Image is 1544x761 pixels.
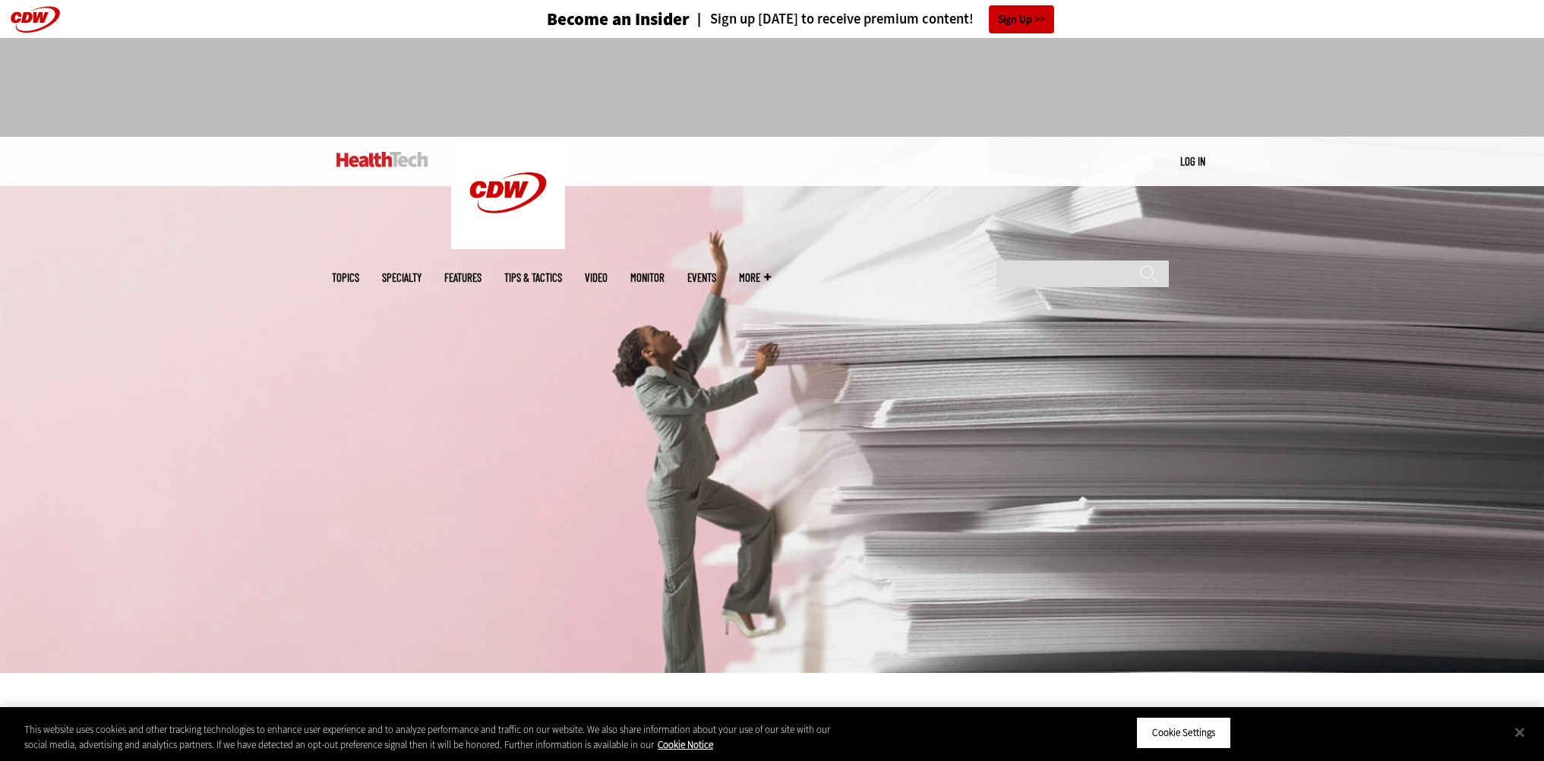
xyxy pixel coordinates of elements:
[332,272,359,283] span: Topics
[451,137,565,249] img: Home
[658,738,713,751] a: More information about your privacy
[24,722,849,752] div: This website uses cookies and other tracking technologies to enhance user experience and to analy...
[444,272,482,283] a: Features
[547,11,690,28] h3: Become an Insider
[382,272,422,283] span: Specialty
[336,152,428,167] img: Home
[1180,154,1205,168] a: Log in
[630,272,665,283] a: MonITor
[451,237,565,253] a: CDW
[690,12,974,27] a: Sign up [DATE] to receive premium content!
[1503,715,1536,749] button: Close
[1136,717,1231,749] button: Cookie Settings
[496,53,1049,122] iframe: advertisement
[585,272,608,283] a: Video
[504,272,562,283] a: Tips & Tactics
[1180,153,1205,169] div: User menu
[989,5,1054,33] a: Sign Up
[739,272,771,283] span: More
[490,11,690,28] a: Become an Insider
[687,272,716,283] a: Events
